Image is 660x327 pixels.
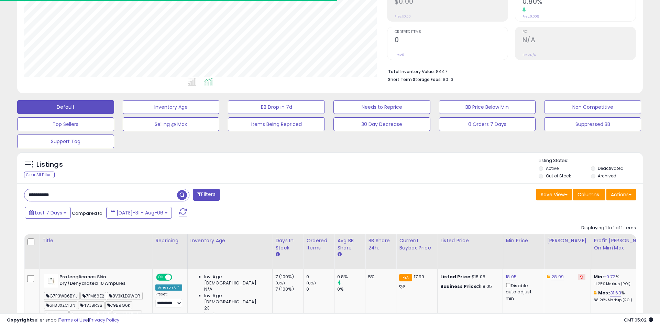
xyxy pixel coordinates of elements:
b: Total Inventory Value: [388,69,435,74]
button: Top Sellers [17,117,114,131]
button: 0 Orders 7 Days [439,117,536,131]
div: 7 (100%) [275,274,303,280]
b: Business Price: [440,283,478,290]
div: Current Buybox Price [399,237,434,252]
div: seller snap | | [7,317,119,324]
button: Actions [606,189,636,200]
div: $18.05 [440,283,497,290]
b: Short Term Storage Fees: [388,77,442,82]
div: 0 [306,274,334,280]
span: Compared to: [72,210,103,217]
div: Listed Price [440,237,500,244]
button: Inventory Age [123,100,220,114]
a: 31.63 [610,290,621,296]
div: % [594,290,651,303]
img: 31-gq-ZRzeL._SL40_.jpg [44,274,58,288]
a: Terms of Use [59,317,88,323]
span: 4VJ8R3B [78,301,104,309]
span: [DATE]-31 - Aug-06 [117,209,163,216]
label: Archived [598,173,616,179]
h2: N/A [522,36,636,45]
span: add .18inb [112,311,142,318]
button: Selling @ Max [123,117,220,131]
span: 79B9G6K [105,301,132,309]
small: Days In Stock. [275,252,279,258]
strong: Copyright [7,317,32,323]
span: $0.13 [443,76,453,83]
b: Listed Price: [440,273,472,280]
button: Support Tag [17,135,114,148]
span: when 2 units left [69,311,111,318]
small: Prev: 0 [395,53,404,57]
div: Clear All Filters [24,172,55,178]
small: (0%) [275,280,285,286]
button: Default [17,100,114,114]
div: Repricing [155,237,185,244]
span: Columns [577,191,599,198]
p: 88.26% Markup (ROI) [594,298,651,303]
div: % [594,274,651,287]
div: 0% [337,286,365,292]
li: $447 [388,67,631,75]
div: BB Share 24h. [368,237,393,252]
span: 6PBJXZC1UN [44,301,77,309]
div: 7 (100%) [275,286,303,292]
button: [DATE]-31 - Aug-06 [106,207,172,219]
button: Last 7 Days [25,207,71,219]
div: Inventory Age [190,237,269,244]
div: Title [42,237,150,244]
th: The percentage added to the cost of goods (COGS) that forms the calculator for Min & Max prices. [591,234,656,269]
span: 17.99 [414,273,425,280]
span: change [44,311,69,318]
small: Prev: N/A [522,53,536,57]
a: Privacy Policy [89,317,119,323]
div: Ordered Items [306,237,331,252]
span: Inv. Age [DEMOGRAPHIC_DATA]: [204,311,267,324]
button: Non Competitive [544,100,641,114]
small: Prev: $0.00 [395,14,411,19]
span: 7PM66E2 [80,292,106,300]
span: Inv. Age [DEMOGRAPHIC_DATA]: [204,293,267,305]
div: Profit [PERSON_NAME] on Min/Max [594,237,653,252]
small: (0%) [306,280,316,286]
span: OFF [171,275,182,280]
button: BB Drop in 7d [228,100,325,114]
p: -1.25% Markup (ROI) [594,282,651,287]
div: 0 [306,286,334,292]
div: Displaying 1 to 1 of 1 items [581,225,636,231]
label: Active [546,165,559,171]
button: Items Being Repriced [228,117,325,131]
b: Min: [594,273,604,280]
span: ON [157,275,165,280]
div: Preset: [155,292,182,307]
button: BB Price Below Min [439,100,536,114]
button: Needs to Reprice [333,100,430,114]
span: Last 7 Days [35,209,62,216]
div: 5% [368,274,391,280]
span: 2025-08-14 05:02 GMT [624,317,653,323]
h2: 0 [395,36,508,45]
label: Out of Stock [546,173,571,179]
a: 18.05 [506,273,517,280]
span: G7P3WD6BYJ [44,292,80,300]
div: Amazon AI * [155,284,182,291]
button: 30 Day Decrease [333,117,430,131]
span: N/A [204,286,212,292]
button: Columns [573,189,605,200]
small: Avg BB Share. [337,252,341,258]
button: Save View [536,189,572,200]
div: Days In Stock [275,237,300,252]
button: Filters [193,189,220,201]
span: 8V3KLD9WQR [107,292,143,300]
span: 23 [204,305,210,311]
button: Suppressed BB [544,117,641,131]
b: Max: [598,290,610,296]
span: Ordered Items [395,30,508,34]
div: [PERSON_NAME] [547,237,588,244]
div: Min Price [506,237,541,244]
h5: Listings [36,160,63,170]
small: Prev: 0.00% [522,14,539,19]
a: -0.72 [604,273,616,280]
label: Deactivated [598,165,624,171]
div: 0.8% [337,274,365,280]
